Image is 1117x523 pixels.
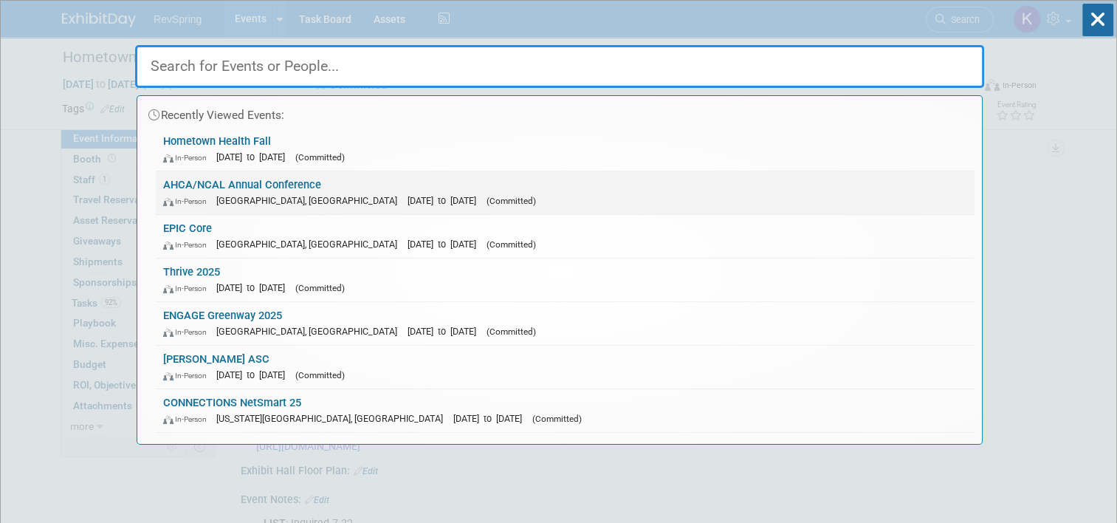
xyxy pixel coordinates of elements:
span: (Committed) [295,152,345,163]
a: [PERSON_NAME] ASC In-Person [DATE] to [DATE] (Committed) [156,346,975,389]
span: In-Person [163,284,213,293]
a: ENGAGE Greenway 2025 In-Person [GEOGRAPHIC_DATA], [GEOGRAPHIC_DATA] [DATE] to [DATE] (Committed) [156,302,975,345]
span: (Committed) [487,196,536,206]
span: In-Person [163,371,213,380]
span: [DATE] to [DATE] [408,326,484,337]
span: In-Person [163,240,213,250]
span: In-Person [163,196,213,206]
span: In-Person [163,153,213,163]
span: [GEOGRAPHIC_DATA], [GEOGRAPHIC_DATA] [216,195,405,206]
span: In-Person [163,327,213,337]
span: [GEOGRAPHIC_DATA], [GEOGRAPHIC_DATA] [216,239,405,250]
span: [DATE] to [DATE] [453,413,529,424]
a: Hometown Health Fall In-Person [DATE] to [DATE] (Committed) [156,128,975,171]
span: (Committed) [487,239,536,250]
span: (Committed) [295,283,345,293]
span: [US_STATE][GEOGRAPHIC_DATA], [GEOGRAPHIC_DATA] [216,413,450,424]
span: (Committed) [487,327,536,337]
span: [DATE] to [DATE] [408,195,484,206]
a: Thrive 2025 In-Person [DATE] to [DATE] (Committed) [156,259,975,301]
span: [DATE] to [DATE] [408,239,484,250]
span: In-Person [163,414,213,424]
span: [GEOGRAPHIC_DATA], [GEOGRAPHIC_DATA] [216,326,405,337]
span: (Committed) [295,370,345,380]
a: AHCA/NCAL Annual Conference In-Person [GEOGRAPHIC_DATA], [GEOGRAPHIC_DATA] [DATE] to [DATE] (Comm... [156,171,975,214]
a: EPIC Core In-Person [GEOGRAPHIC_DATA], [GEOGRAPHIC_DATA] [DATE] to [DATE] (Committed) [156,215,975,258]
div: Recently Viewed Events: [145,96,975,128]
a: CONNECTIONS NetSmart 25 In-Person [US_STATE][GEOGRAPHIC_DATA], [GEOGRAPHIC_DATA] [DATE] to [DATE]... [156,389,975,432]
span: [DATE] to [DATE] [216,369,292,380]
span: [DATE] to [DATE] [216,151,292,163]
span: (Committed) [532,414,582,424]
span: [DATE] to [DATE] [216,282,292,293]
input: Search for Events or People... [135,45,984,88]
